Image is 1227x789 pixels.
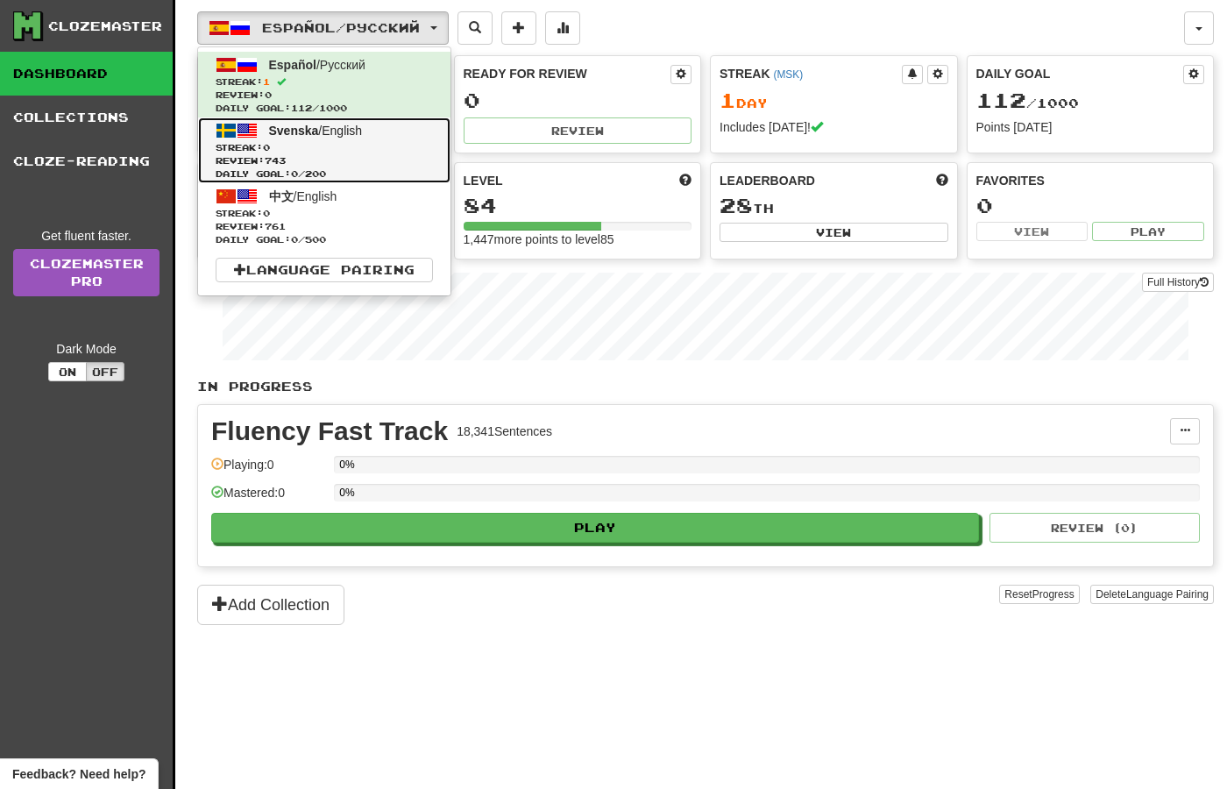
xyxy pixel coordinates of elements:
[291,168,298,179] span: 0
[720,223,948,242] button: View
[12,765,145,783] span: Open feedback widget
[198,183,450,249] a: 中文/EnglishStreak:0 Review:761Daily Goal:0/500
[216,167,433,181] span: Daily Goal: / 200
[976,65,1184,84] div: Daily Goal
[457,423,552,440] div: 18,341 Sentences
[13,227,160,245] div: Get fluent faster.
[216,154,433,167] span: Review: 743
[976,172,1205,189] div: Favorites
[679,172,692,189] span: Score more points to level up
[720,118,948,136] div: Includes [DATE]!
[216,220,433,233] span: Review: 761
[216,258,433,282] a: Language Pairing
[48,362,87,381] button: On
[262,20,420,35] span: Español / Русский
[269,189,294,203] span: 中文
[720,65,902,82] div: Streak
[263,208,270,218] span: 0
[216,89,433,102] span: Review: 0
[216,207,433,220] span: Streak:
[976,88,1026,112] span: 112
[501,11,536,45] button: Add sentence to collection
[1090,585,1214,604] button: DeleteLanguage Pairing
[936,172,948,189] span: This week in points, UTC
[13,249,160,296] a: ClozemasterPro
[989,513,1200,543] button: Review (0)
[1142,273,1214,292] button: Full History
[464,231,692,248] div: 1,447 more points to level 85
[216,141,433,154] span: Streak:
[211,484,325,513] div: Mastered: 0
[464,89,692,111] div: 0
[269,124,363,138] span: / English
[13,340,160,358] div: Dark Mode
[457,11,493,45] button: Search sentences
[976,118,1205,136] div: Points [DATE]
[976,96,1079,110] span: / 1000
[1032,588,1075,601] span: Progress
[720,88,736,112] span: 1
[976,222,1089,241] button: View
[216,102,433,115] span: Daily Goal: / 1000
[269,189,337,203] span: / English
[197,378,1214,395] p: In Progress
[263,142,270,153] span: 0
[198,117,450,183] a: Svenska/EnglishStreak:0 Review:743Daily Goal:0/200
[720,89,948,112] div: Day
[211,418,448,444] div: Fluency Fast Track
[48,18,162,35] div: Clozemaster
[720,172,815,189] span: Leaderboard
[269,58,316,72] span: Español
[86,362,124,381] button: Off
[999,585,1079,604] button: ResetProgress
[197,11,449,45] button: Español/Русский
[211,456,325,485] div: Playing: 0
[464,195,692,217] div: 84
[464,172,503,189] span: Level
[464,65,671,82] div: Ready for Review
[291,103,312,113] span: 112
[1126,588,1209,601] span: Language Pairing
[269,58,365,72] span: / Русский
[198,52,450,117] a: Español/РусскийStreak:1 Review:0Daily Goal:112/1000
[464,117,692,144] button: Review
[211,513,979,543] button: Play
[216,75,433,89] span: Streak:
[216,233,433,246] span: Daily Goal: / 500
[263,76,270,87] span: 1
[720,193,753,217] span: 28
[197,585,344,625] button: Add Collection
[773,68,803,81] a: (MSK)
[291,234,298,245] span: 0
[976,195,1205,217] div: 0
[1092,222,1204,241] button: Play
[545,11,580,45] button: More stats
[720,195,948,217] div: th
[269,124,319,138] span: Svenska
